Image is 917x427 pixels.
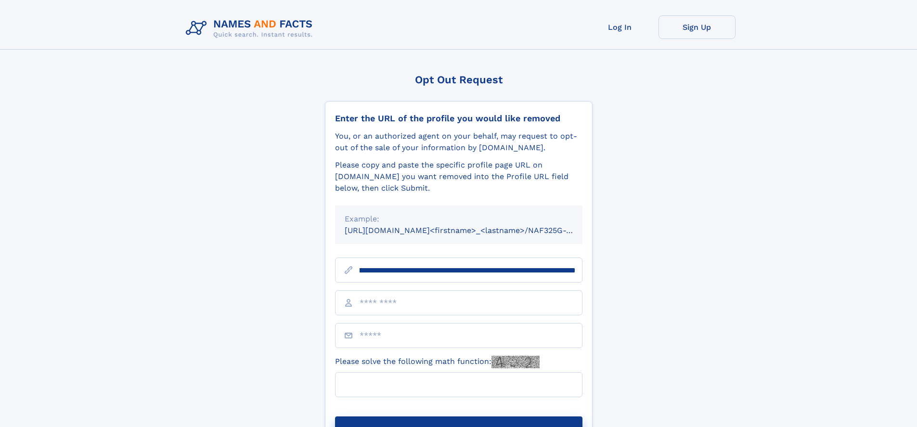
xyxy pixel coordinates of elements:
[335,130,582,154] div: You, or an authorized agent on your behalf, may request to opt-out of the sale of your informatio...
[335,159,582,194] div: Please copy and paste the specific profile page URL on [DOMAIN_NAME] you want removed into the Pr...
[325,74,593,86] div: Opt Out Request
[659,15,736,39] a: Sign Up
[345,226,601,235] small: [URL][DOMAIN_NAME]<firstname>_<lastname>/NAF325G-xxxxxxxx
[335,113,582,124] div: Enter the URL of the profile you would like removed
[345,213,573,225] div: Example:
[581,15,659,39] a: Log In
[182,15,321,41] img: Logo Names and Facts
[335,356,540,368] label: Please solve the following math function:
